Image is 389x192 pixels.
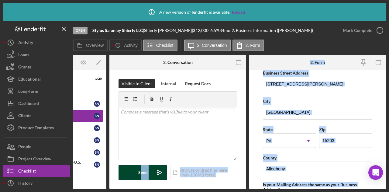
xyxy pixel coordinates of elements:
[3,37,70,49] button: Activity
[94,101,100,107] div: S N
[18,122,54,135] div: Product Templates
[219,28,230,33] div: 84 mo
[343,24,372,37] div: Mark Complete
[193,28,208,33] span: $12,000
[3,165,70,177] button: Checklist
[232,40,264,51] button: 2. Form
[3,110,70,122] button: Clients
[266,138,272,143] div: PA
[94,113,100,119] div: S N
[94,137,100,143] div: S N
[144,28,193,33] div: Shierly [PERSON_NAME] |
[73,40,108,51] button: Overview
[310,60,325,65] div: 2. Form
[163,60,193,65] div: 2. Conversation
[3,177,70,189] button: History
[3,49,70,61] button: Loans
[368,165,383,180] div: Open Intercom Messenger
[73,27,88,34] div: Open
[91,77,102,81] div: 1 / 20
[156,43,174,48] label: Checklist
[92,28,144,33] div: |
[94,149,100,155] div: S N
[18,37,33,50] div: Activity
[18,153,51,166] div: Project Overview
[158,79,179,88] button: Internal
[263,70,308,75] label: Business Street Address
[122,79,152,88] div: Visible to Client
[18,85,38,99] div: Long-Term
[263,99,270,104] label: City
[124,43,137,48] label: Activity
[18,177,33,191] div: History
[138,165,148,180] div: Send
[263,182,372,192] div: Is your Mailing Address the same as your Business Address?
[3,141,70,153] button: People
[3,73,70,85] button: Educational
[230,28,313,33] div: | 2. Business Information ([PERSON_NAME])
[144,5,245,20] div: A new version of lenderfit is available.
[18,110,31,123] div: Clients
[3,122,70,134] button: Product Templates
[319,127,325,132] label: Zip
[3,97,70,110] button: Dashboard
[161,79,176,88] div: Internal
[109,40,141,51] button: Activity
[232,10,245,15] a: Reload
[263,155,277,160] label: County
[86,43,104,48] label: Overview
[18,141,31,154] div: People
[246,43,260,48] label: 2. Form
[197,43,227,48] label: 2. Conversation
[18,165,36,179] div: Checklist
[94,162,100,168] div: S N
[184,40,231,51] button: 2. Conversation
[18,73,41,87] div: Educational
[3,61,70,73] button: Grants
[182,79,214,88] button: Request Docs
[3,85,70,97] button: Long-Term
[94,125,100,131] div: S N
[119,165,167,180] button: Send
[3,153,70,165] button: Project Overview
[18,49,29,62] div: Loans
[185,79,211,88] div: Request Docs
[92,28,143,33] b: Stylus Salon by Shierly LLC
[18,61,31,75] div: Grants
[18,97,39,111] div: Dashboard
[119,79,155,88] button: Visible to Client
[143,40,177,51] button: Checklist
[210,28,219,33] div: 6.5 %
[337,24,386,37] button: Mark Complete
